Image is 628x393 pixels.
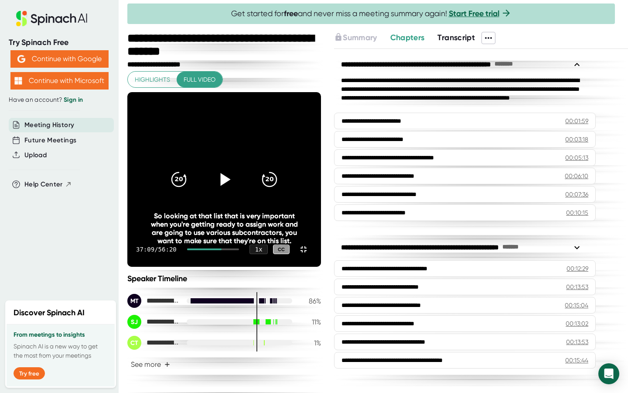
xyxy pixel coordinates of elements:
button: Help Center [24,179,72,190]
div: 00:01:59 [565,117,588,125]
button: Transcript [437,32,475,44]
button: See more+ [127,357,174,372]
div: 00:12:29 [567,264,588,273]
div: 86 % [299,297,321,305]
div: Open Intercom Messenger [598,363,619,384]
h3: From meetings to insights [14,331,108,338]
div: CC [273,245,290,255]
button: Highlights [128,72,177,88]
div: 00:13:53 [566,283,588,291]
button: Future Meetings [24,135,76,145]
div: María C Febre De La Torre [127,294,180,308]
b: free [284,9,298,18]
button: Try free [14,367,45,379]
p: Spinach AI is a new way to get the most from your meetings [14,342,108,360]
div: 1 x [249,245,268,254]
span: Help Center [24,179,63,190]
div: 1 % [299,339,321,347]
button: Continue with Microsoft [10,72,109,90]
div: 00:06:10 [565,172,588,180]
span: Chapters [390,33,425,42]
div: 37:09 / 56:20 [136,246,177,253]
span: Highlights [135,74,170,85]
div: 00:07:36 [565,190,588,199]
span: Full video [184,74,215,85]
div: Have an account? [9,96,110,104]
button: Summary [334,32,377,44]
div: CT [127,336,141,350]
div: Speaker Timeline [127,274,321,283]
img: Aehbyd4JwY73AAAAAElFTkSuQmCC [17,55,25,63]
button: Continue with Google [10,50,109,68]
div: 00:15:44 [565,356,588,365]
div: 00:03:18 [565,135,588,144]
button: Chapters [390,32,425,44]
h2: Discover Spinach AI [14,307,85,319]
span: + [164,361,170,368]
button: Upload [24,150,47,160]
a: Sign in [64,96,83,103]
div: 00:15:04 [565,301,588,310]
div: 00:10:15 [566,208,588,217]
div: So looking at that list that is very important when you're getting ready to assign work and are g... [147,212,301,245]
span: Transcript [437,33,475,42]
div: 11 % [299,318,321,326]
button: Full video [177,72,222,88]
div: 00:13:53 [566,338,588,346]
div: 00:05:13 [565,153,588,162]
button: Meeting History [24,120,74,130]
div: 00:13:02 [566,319,588,328]
div: Try Spinach Free [9,38,110,48]
div: Susan K Jacobo [127,315,180,329]
div: Crystal J Tran [127,336,180,350]
span: Get started for and never miss a meeting summary again! [231,9,512,19]
span: Summary [343,33,377,42]
div: MT [127,294,141,308]
a: Start Free trial [449,9,499,18]
div: SJ [127,315,141,329]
